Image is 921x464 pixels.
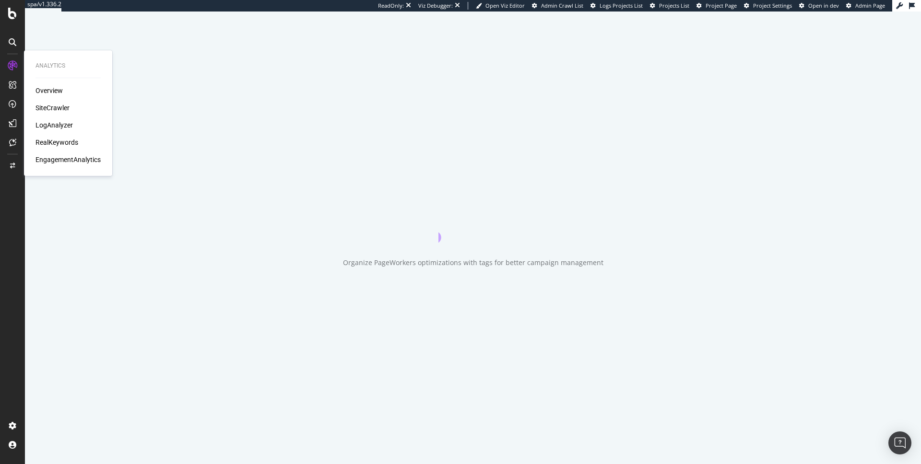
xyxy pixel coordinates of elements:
a: Logs Projects List [590,2,643,10]
a: Project Settings [744,2,792,10]
div: Analytics [35,62,101,70]
a: Project Page [697,2,737,10]
div: ReadOnly: [378,2,404,10]
span: Open in dev [808,2,839,9]
a: Overview [35,86,63,95]
span: Open Viz Editor [485,2,525,9]
a: Open in dev [799,2,839,10]
div: animation [438,208,508,243]
span: Project Settings [753,2,792,9]
a: Admin Page [846,2,885,10]
span: Admin Page [855,2,885,9]
a: EngagementAnalytics [35,155,101,164]
div: Open Intercom Messenger [888,431,911,454]
a: Open Viz Editor [476,2,525,10]
a: LogAnalyzer [35,120,73,130]
div: Organize PageWorkers optimizations with tags for better campaign management [343,258,603,267]
span: Projects List [659,2,689,9]
div: Viz Debugger: [418,2,453,10]
a: Projects List [650,2,689,10]
span: Admin Crawl List [541,2,583,9]
span: Logs Projects List [600,2,643,9]
a: RealKeywords [35,138,78,147]
span: Project Page [706,2,737,9]
a: Admin Crawl List [532,2,583,10]
a: SiteCrawler [35,103,70,113]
